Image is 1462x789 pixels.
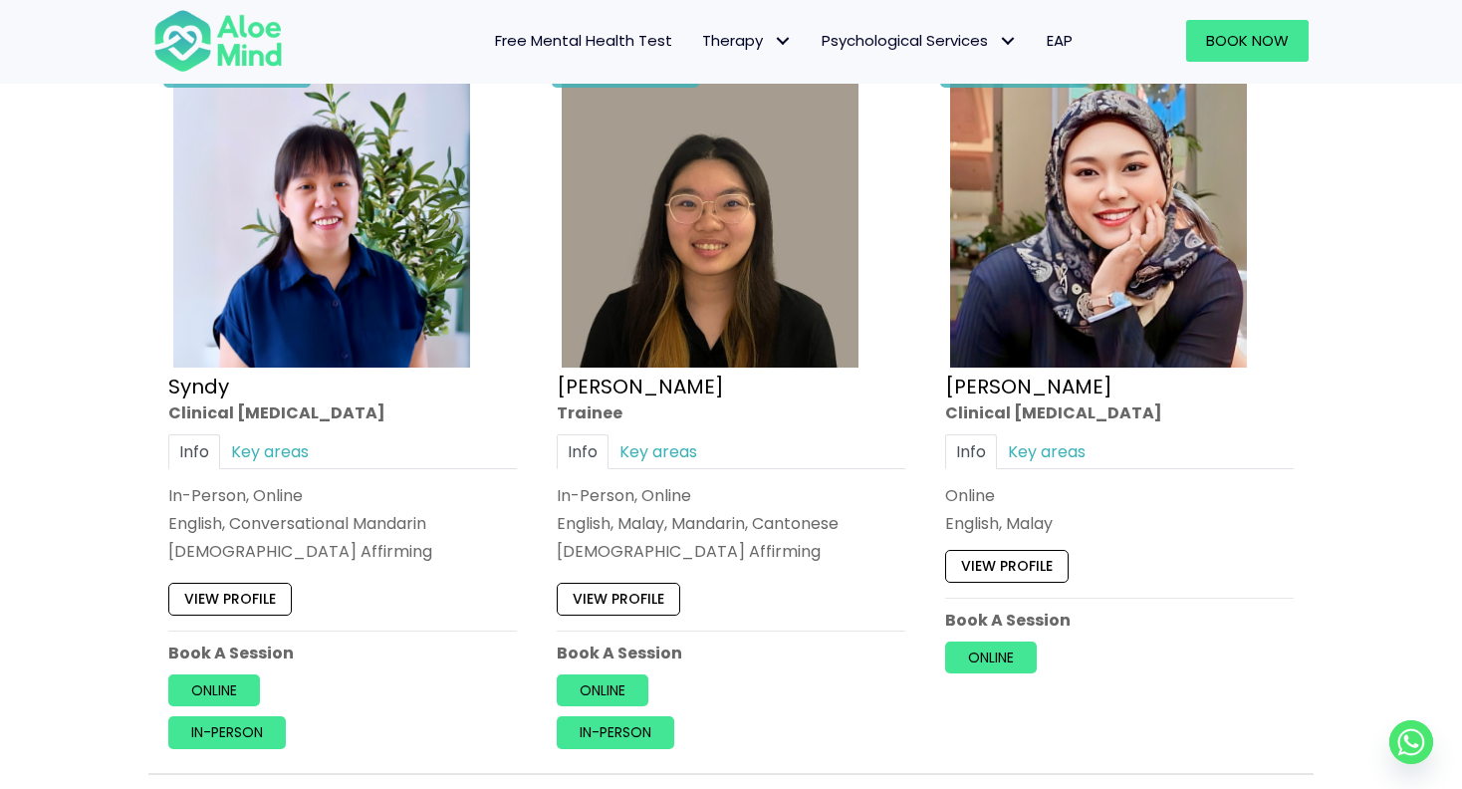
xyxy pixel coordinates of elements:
div: Clinical [MEDICAL_DATA] [945,400,1294,423]
a: Whatsapp [1389,720,1433,764]
img: Profile – Xin Yi [562,71,858,368]
span: EAP [1047,30,1073,51]
a: Online [168,674,260,706]
a: View profile [168,583,292,615]
div: [DEMOGRAPHIC_DATA] Affirming [168,540,517,563]
img: Syndy [173,71,470,368]
p: English, Conversational Mandarin [168,512,517,535]
img: Yasmin Clinical Psychologist [950,71,1247,368]
div: Online [945,484,1294,507]
p: Book A Session [168,642,517,664]
a: View profile [945,550,1069,582]
a: Syndy [168,372,229,399]
a: Book Now [1186,20,1309,62]
p: Book A Session [945,608,1294,631]
img: Aloe mind Logo [153,8,283,74]
a: View profile [557,583,680,615]
span: Therapy [702,30,792,51]
a: Free Mental Health Test [480,20,687,62]
span: Free Mental Health Test [495,30,672,51]
p: English, Malay, Mandarin, Cantonese [557,512,905,535]
a: TherapyTherapy: submenu [687,20,807,62]
a: Info [168,434,220,469]
a: [PERSON_NAME] [557,372,724,399]
a: Key areas [997,434,1096,469]
a: [PERSON_NAME] [945,372,1112,399]
a: In-person [557,716,674,748]
a: In-person [168,716,286,748]
a: EAP [1032,20,1088,62]
div: In-Person, Online [168,484,517,507]
a: Key areas [220,434,320,469]
span: Psychological Services [822,30,1017,51]
a: Online [945,642,1037,673]
div: [DEMOGRAPHIC_DATA] Affirming [557,540,905,563]
a: Psychological ServicesPsychological Services: submenu [807,20,1032,62]
span: Therapy: submenu [768,27,797,56]
div: Trainee [557,400,905,423]
div: Clinical [MEDICAL_DATA] [168,400,517,423]
a: Info [557,434,609,469]
span: Book Now [1206,30,1289,51]
div: In-Person, Online [557,484,905,507]
nav: Menu [309,20,1088,62]
a: Online [557,674,648,706]
p: Book A Session [557,642,905,664]
p: English, Malay [945,512,1294,535]
a: Key areas [609,434,708,469]
a: Info [945,434,997,469]
span: Psychological Services: submenu [993,27,1022,56]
